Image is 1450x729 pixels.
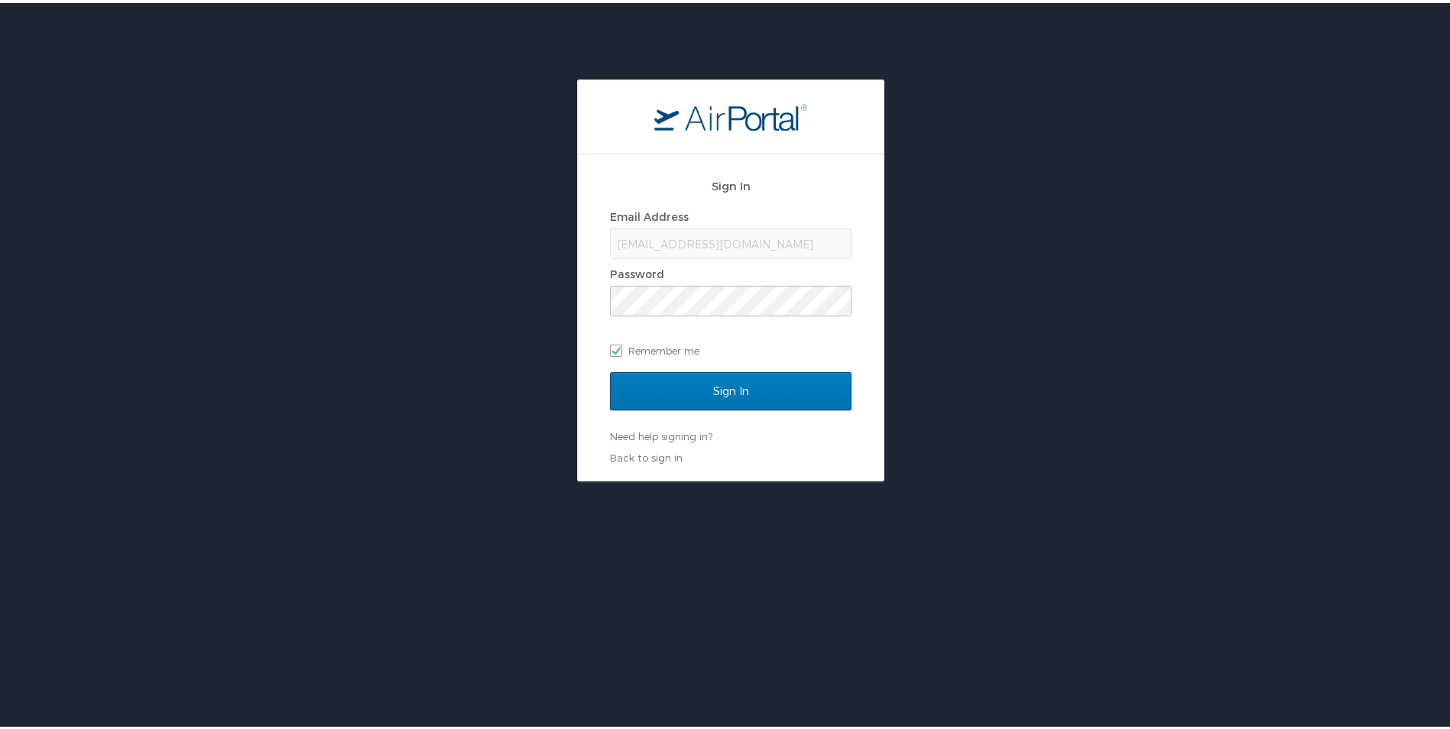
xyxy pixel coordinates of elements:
a: Back to sign in [610,449,683,461]
input: Sign In [610,369,852,407]
label: Remember me [610,336,852,359]
a: Need help signing in? [610,427,712,439]
label: Password [610,264,664,277]
h2: Sign In [610,174,852,192]
img: logo [654,100,807,128]
label: Email Address [610,207,689,220]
